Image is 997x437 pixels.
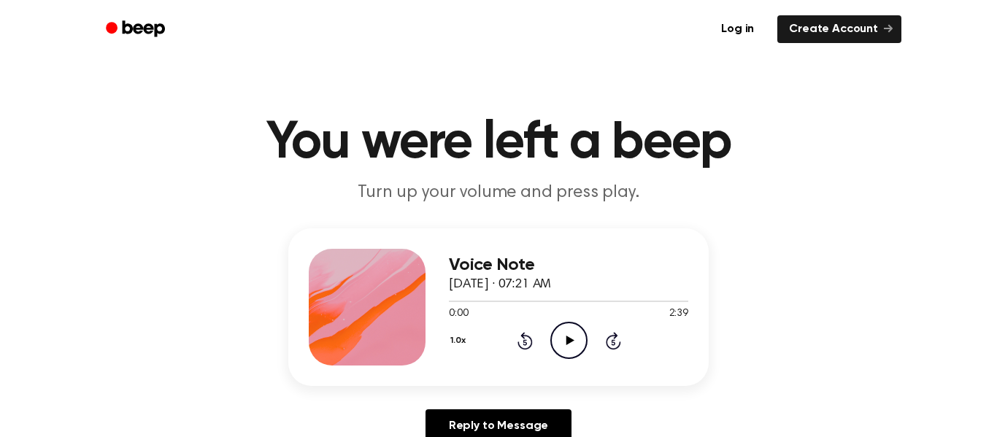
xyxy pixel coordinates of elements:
a: Create Account [777,15,901,43]
a: Beep [96,15,178,44]
span: 0:00 [449,306,468,322]
p: Turn up your volume and press play. [218,181,779,205]
a: Log in [707,12,769,46]
span: [DATE] · 07:21 AM [449,278,551,291]
h1: You were left a beep [125,117,872,169]
span: 2:39 [669,306,688,322]
h3: Voice Note [449,255,688,275]
button: 1.0x [449,328,471,353]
